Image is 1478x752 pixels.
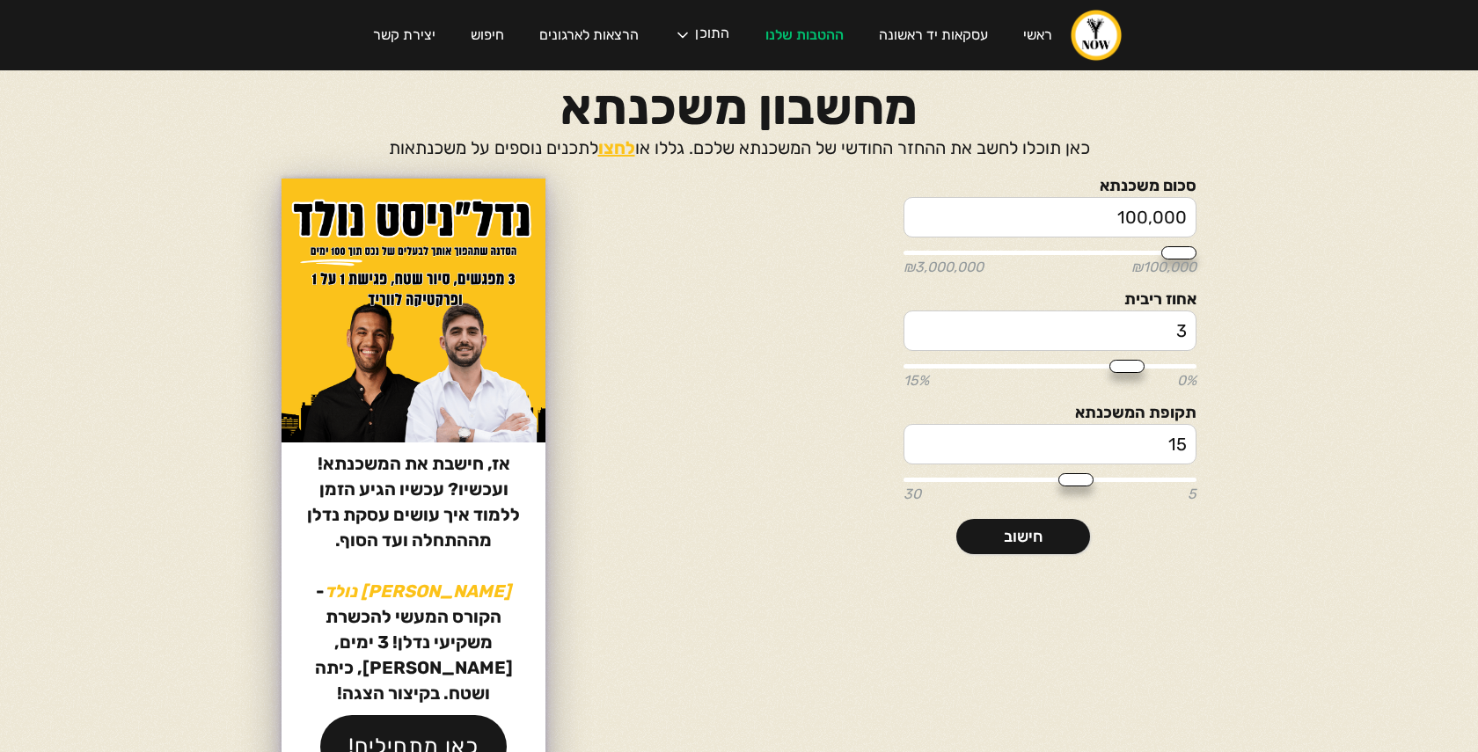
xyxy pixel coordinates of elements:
span: 30 [904,487,921,501]
span: ₪100,000 [1131,260,1196,274]
label: אחוז ריבית [904,292,1196,306]
span: 5 [1188,487,1196,501]
strong: [PERSON_NAME] נולד [325,580,511,602]
span: 15% [904,374,929,388]
a: חישוב [956,519,1090,554]
label: סכום משכנתא [904,179,1196,193]
h1: מחשבון משכנתא [560,88,918,127]
a: ההטבות שלנו [748,11,861,60]
a: הרצאות לארגונים [522,11,656,60]
span: 0% [1177,374,1196,388]
a: חיפוש [453,11,522,60]
a: ראשי [1006,11,1070,60]
div: התוכן [656,9,747,62]
a: לחצו [598,137,635,158]
a: עסקאות יד ראשונה [861,11,1006,60]
a: יצירת קשר [355,11,453,60]
span: ₪3,000,000 [904,260,984,274]
a: home [1070,9,1123,62]
p: אז, חישבת את המשכנתא! ועכשיו? עכשיו הגיע הזמן ללמוד איך עושים עסקת נדלן מההתחלה ועד הסוף. ‍ - הקו... [282,451,545,706]
p: כאן תוכלו לחשב את ההחזר החודשי של המשכנתא שלכם. גללו או לתכנים נוספים על משכנתאות [389,135,1090,161]
div: התוכן [695,26,729,44]
label: תקופת המשכנתא [904,405,1196,420]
